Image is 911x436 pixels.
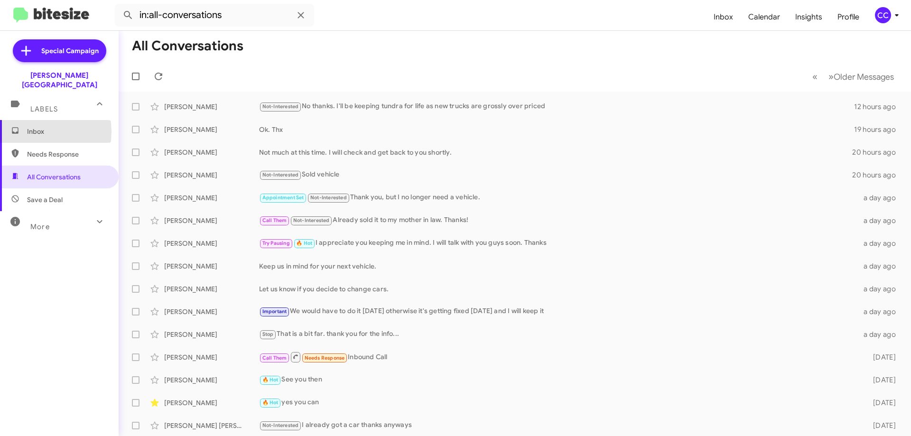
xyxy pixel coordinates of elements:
div: [PERSON_NAME] [164,170,259,180]
div: No thanks. I'll be keeping tundra for life as new trucks are grossly over priced [259,101,854,112]
div: Already sold it to my mother in law. Thanks! [259,215,858,226]
div: [PERSON_NAME] [164,398,259,408]
span: All Conversations [27,172,81,182]
span: Save a Deal [27,195,63,204]
div: a day ago [858,261,903,271]
span: Appointment Set [262,195,304,201]
div: [PERSON_NAME] [PERSON_NAME] [164,421,259,430]
button: Next [823,67,900,86]
div: [PERSON_NAME] [164,102,259,111]
div: I already got a car thanks anyways [259,420,858,431]
span: « [812,71,818,83]
div: a day ago [858,239,903,248]
span: Special Campaign [41,46,99,56]
div: [PERSON_NAME] [164,375,259,385]
span: Not-Interested [310,195,347,201]
div: Not much at this time. I will check and get back to you shortly. [259,148,852,157]
nav: Page navigation example [807,67,900,86]
span: Needs Response [305,355,345,361]
span: Try Pausing [262,240,290,246]
a: Inbox [706,3,741,31]
div: [PERSON_NAME] [164,125,259,134]
div: That is a bit far. thank you for the info... [259,329,858,340]
button: Previous [807,67,823,86]
span: Not-Interested [262,172,299,178]
div: [DATE] [858,421,903,430]
div: Ok. Thx [259,125,854,134]
span: 🔥 Hot [262,377,279,383]
div: 20 hours ago [852,170,903,180]
div: [PERSON_NAME] [164,284,259,294]
span: Call Them [262,217,287,223]
button: CC [867,7,901,23]
div: [PERSON_NAME] [164,239,259,248]
span: Call Them [262,355,287,361]
span: More [30,223,50,231]
a: Calendar [741,3,788,31]
div: CC [875,7,891,23]
div: [PERSON_NAME] [164,193,259,203]
div: yes you can [259,397,858,408]
div: We would have to do it [DATE] otherwise it's getting fixed [DATE] and I will keep it [259,306,858,317]
span: Important [262,308,287,315]
div: [PERSON_NAME] [164,216,259,225]
div: Thank you, but I no longer need a vehicle. [259,192,858,203]
div: a day ago [858,307,903,316]
span: Stop [262,331,274,337]
span: Labels [30,105,58,113]
div: a day ago [858,330,903,339]
div: Keep us in mind for your next vehicle. [259,261,858,271]
div: 12 hours ago [854,102,903,111]
span: 🔥 Hot [296,240,312,246]
a: Insights [788,3,830,31]
div: [DATE] [858,353,903,362]
a: Special Campaign [13,39,106,62]
div: [PERSON_NAME] [164,261,259,271]
div: 19 hours ago [854,125,903,134]
span: Inbox [27,127,108,136]
div: Sold vehicle [259,169,852,180]
div: a day ago [858,216,903,225]
span: Not-Interested [262,422,299,428]
div: [PERSON_NAME] [164,330,259,339]
div: Inbound Call [259,351,858,363]
div: See you then [259,374,858,385]
div: [DATE] [858,398,903,408]
h1: All Conversations [132,38,243,54]
div: [PERSON_NAME] [164,353,259,362]
span: Not-Interested [262,103,299,110]
div: I appreciate you keeping me in mind. I will talk with you guys soon. Thanks [259,238,858,249]
span: 🔥 Hot [262,399,279,406]
div: a day ago [858,193,903,203]
div: [DATE] [858,375,903,385]
div: 20 hours ago [852,148,903,157]
span: Needs Response [27,149,108,159]
div: a day ago [858,284,903,294]
div: [PERSON_NAME] [164,148,259,157]
span: Older Messages [834,72,894,82]
div: Let us know if you decide to change cars. [259,284,858,294]
span: Not-Interested [293,217,330,223]
input: Search [115,4,314,27]
span: » [828,71,834,83]
a: Profile [830,3,867,31]
div: [PERSON_NAME] [164,307,259,316]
